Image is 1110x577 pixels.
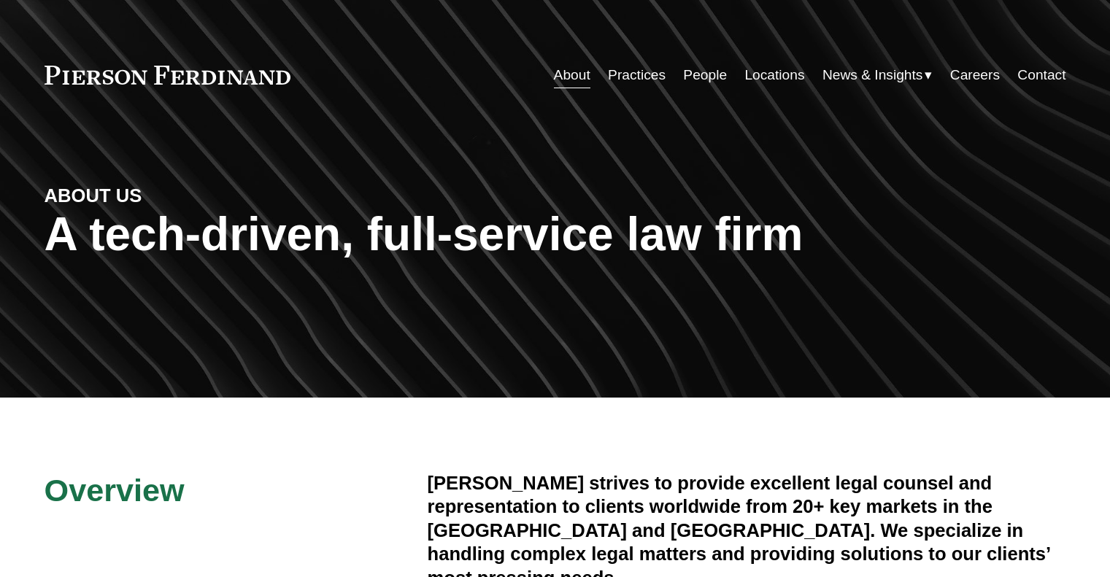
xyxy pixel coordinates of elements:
span: News & Insights [822,63,923,88]
a: About [554,61,590,89]
strong: ABOUT US [45,185,142,206]
a: People [683,61,727,89]
a: folder dropdown [822,61,933,89]
a: Careers [950,61,1000,89]
span: Overview [45,473,185,508]
a: Contact [1017,61,1065,89]
a: Locations [744,61,804,89]
h1: A tech-driven, full-service law firm [45,208,1066,261]
a: Practices [608,61,666,89]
